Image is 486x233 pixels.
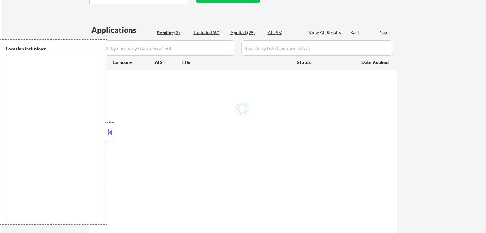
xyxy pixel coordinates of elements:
div: Excluded (60) [194,29,226,36]
input: Search by company (case sensitive) [91,40,235,56]
div: View All Results [309,29,343,35]
div: Applications [91,26,155,34]
div: Back [350,29,360,35]
div: Date Applied [361,59,390,65]
div: Location Inclusions: [6,46,104,52]
div: Pending (7) [157,29,189,36]
div: Company [113,59,155,65]
div: All (95) [268,29,300,36]
input: Search by title (case sensitive) [241,40,393,56]
div: Status [297,56,352,68]
div: Title [181,59,291,65]
div: Next [379,29,390,35]
div: ATS [155,59,181,65]
div: Applied (28) [230,29,262,36]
